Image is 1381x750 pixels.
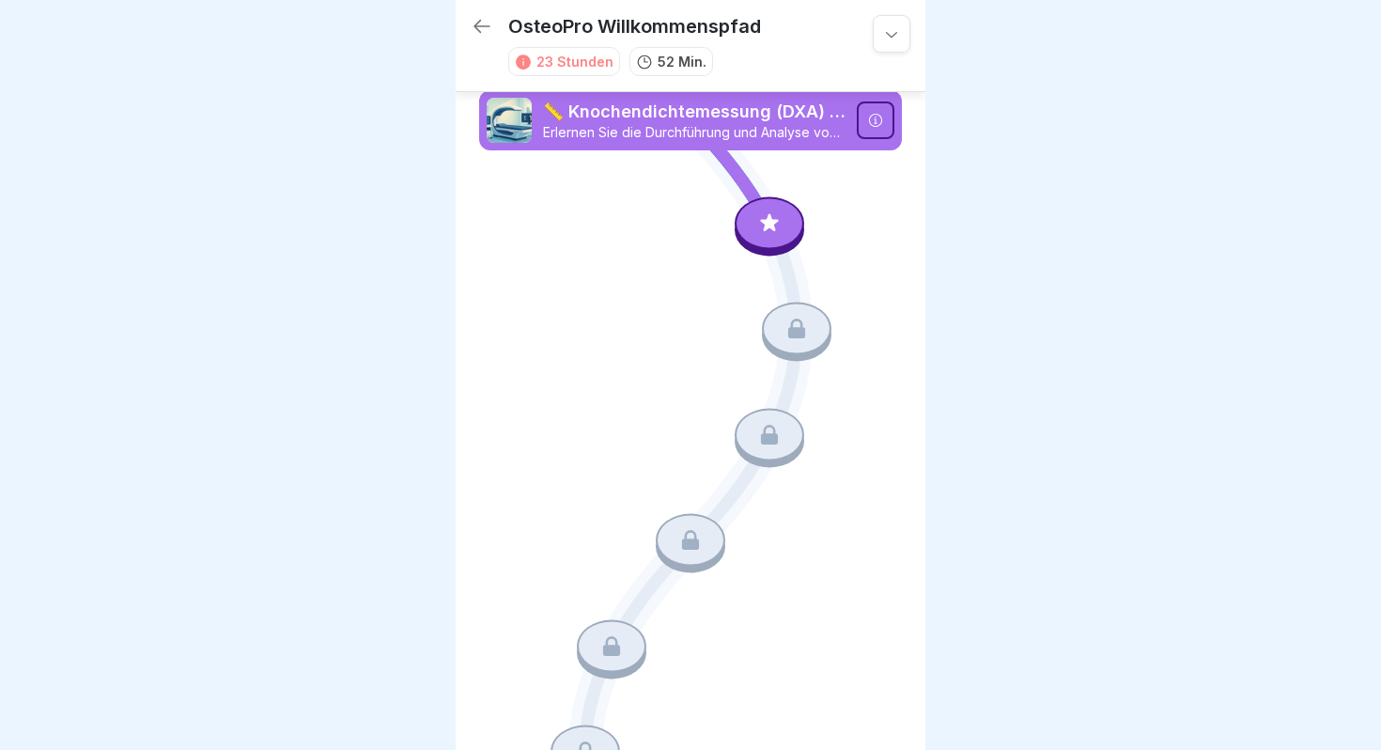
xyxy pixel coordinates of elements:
[543,124,846,141] p: Erlernen Sie die Durchführung und Analyse von Knochendichtemessungen mit dem DXA-Gerät von Hologi...
[658,52,706,71] p: 52 Min.
[487,98,532,143] img: ffvxotsu6vbvbwyqo8r42yc3.png
[536,52,613,71] div: 23 Stunden
[543,100,846,124] p: 📏 Knochendichtemessung (DXA) Hologic
[508,15,761,38] p: OsteoPro Willkommenspfad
